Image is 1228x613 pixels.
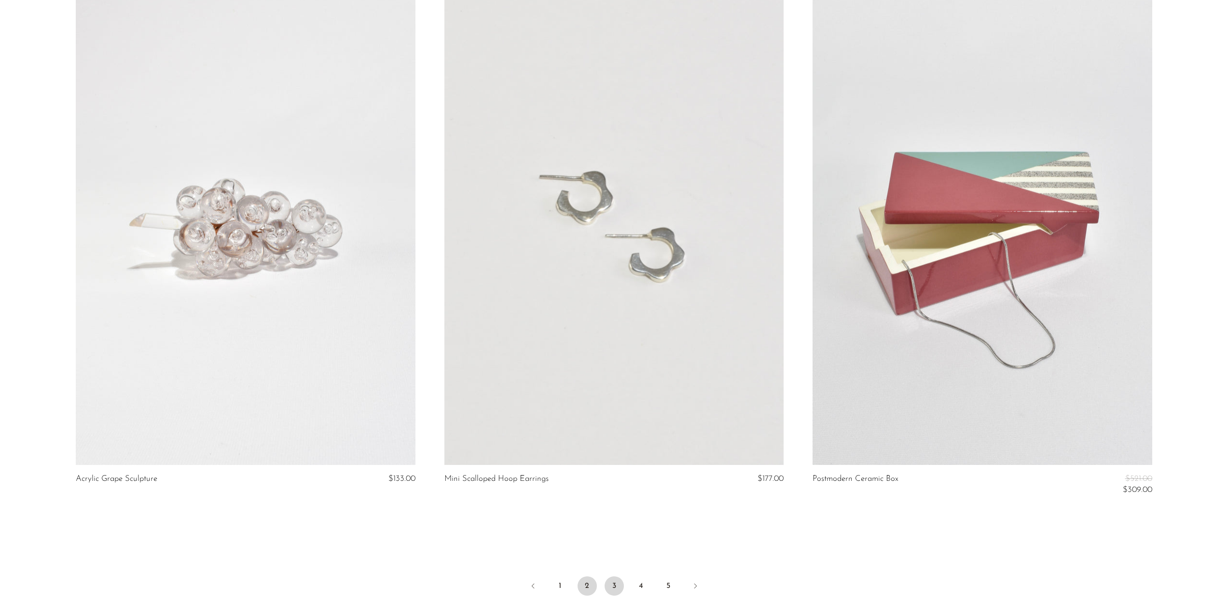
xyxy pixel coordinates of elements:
[813,475,898,494] a: Postmodern Ceramic Box
[551,576,570,596] a: 1
[632,576,651,596] a: 4
[758,475,784,483] span: $177.00
[578,576,597,596] span: 2
[605,576,624,596] a: 3
[388,475,415,483] span: $133.00
[686,576,705,598] a: Next
[1125,475,1152,483] span: $521.00
[76,475,157,483] a: Acrylic Grape Sculpture
[659,576,678,596] a: 5
[524,576,543,598] a: Previous
[444,475,549,483] a: Mini Scalloped Hoop Earrings
[1123,486,1152,494] span: $309.00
